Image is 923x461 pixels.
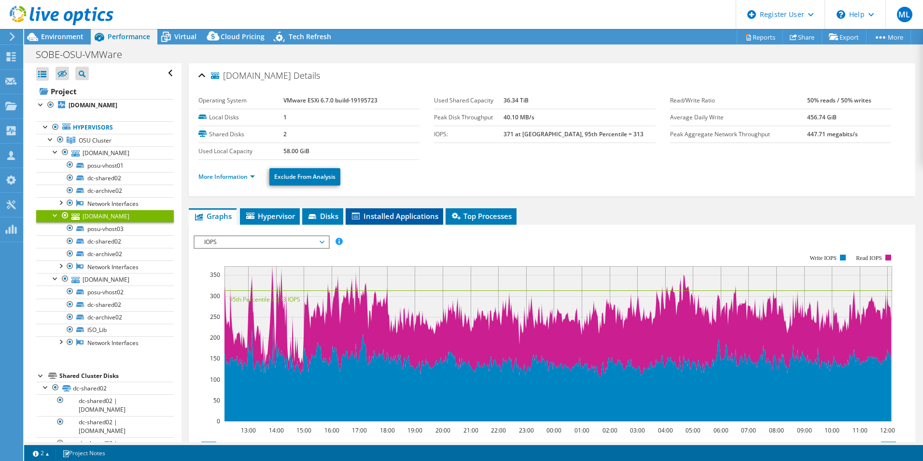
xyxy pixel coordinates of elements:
label: IOPS: [434,130,503,139]
div: Shared Cluster Disks [59,370,174,382]
a: posu-vhost03 [36,222,174,235]
text: 06:00 [713,426,728,434]
b: 447.71 megabits/s [807,130,858,138]
a: [DOMAIN_NAME] [36,146,174,159]
span: Hypervisor [245,211,295,221]
span: Details [294,70,320,81]
text: 18:00 [379,426,394,434]
a: dc-shared02 [36,172,174,185]
b: 456.74 GiB [807,113,837,121]
a: dc-shared02 [36,299,174,311]
a: posu-vhost01 [36,159,174,172]
a: ISO_Lib [36,324,174,336]
a: More [866,29,911,44]
text: Write IOPS [810,255,837,261]
a: dc-shared02 | [DOMAIN_NAME] [36,437,174,459]
span: [DOMAIN_NAME] [211,71,291,81]
label: Shared Disks [198,130,283,139]
text: 09:00 [797,426,811,434]
span: Disks [307,211,338,221]
a: dc-shared02 [36,235,174,248]
span: Performance [108,32,150,41]
b: 371 at [GEOGRAPHIC_DATA], 95th Percentile = 313 [503,130,643,138]
a: Project Notes [56,447,112,459]
label: Average Daily Write [670,113,807,122]
b: 58.00 GiB [283,147,309,155]
label: Read/Write Ratio [670,96,807,105]
text: 95th Percentile = 313 IOPS [229,295,300,303]
text: 08:00 [769,426,783,434]
text: 350 [210,271,220,279]
h1: SOBE-OSU-VMWare [31,49,137,60]
text: 02:00 [602,426,617,434]
b: VMware ESXi 6.7.0 build-19195723 [283,96,378,104]
a: Network Interfaces [36,197,174,210]
span: Virtual [174,32,196,41]
a: [DOMAIN_NAME] [36,273,174,286]
span: Cloud Pricing [221,32,265,41]
a: OSU Cluster [36,134,174,146]
text: 50 [213,396,220,404]
a: Share [783,29,822,44]
svg: \n [837,10,845,19]
a: Project [36,84,174,99]
label: Used Shared Capacity [434,96,503,105]
text: 150 [210,354,220,362]
span: ML [897,7,912,22]
text: 12:00 [880,426,895,434]
text: 04:00 [657,426,672,434]
span: Top Processes [450,211,512,221]
a: Reports [737,29,783,44]
a: Exclude From Analysis [269,168,340,186]
span: Installed Applications [350,211,438,221]
text: 19:00 [407,426,422,434]
label: Used Local Capacity [198,146,283,156]
text: 0 [217,417,220,425]
label: Peak Aggregate Network Throughput [670,130,807,139]
a: 2 [26,447,56,459]
a: dc-shared02 | [DOMAIN_NAME] [36,416,174,437]
text: 13:00 [240,426,255,434]
text: 05:00 [685,426,700,434]
text: 11:00 [852,426,867,434]
span: OSU Cluster [79,136,112,144]
b: 50% reads / 50% writes [807,96,871,104]
text: 300 [210,292,220,300]
a: dc-archive02 [36,185,174,197]
b: 40.10 MB/s [503,113,534,121]
a: dc-shared02 | [DOMAIN_NAME] [36,394,174,416]
b: 1 [283,113,287,121]
text: 17:00 [351,426,366,434]
text: 16:00 [324,426,339,434]
text: 00:00 [546,426,561,434]
text: 14:00 [268,426,283,434]
text: 20:00 [435,426,450,434]
span: Environment [41,32,84,41]
span: IOPS [199,236,323,248]
b: 2 [283,130,287,138]
a: Hypervisors [36,121,174,134]
label: Local Disks [198,113,283,122]
a: [DOMAIN_NAME] [36,210,174,222]
a: More Information [198,173,255,181]
label: Operating System [198,96,283,105]
text: 21:00 [463,426,478,434]
a: [DOMAIN_NAME] [36,99,174,112]
text: 100 [210,375,220,384]
a: Network Interfaces [36,260,174,273]
a: dc-shared02 [36,382,174,394]
text: 23:00 [518,426,533,434]
text: 10:00 [824,426,839,434]
text: 15:00 [296,426,311,434]
span: Graphs [194,211,232,221]
text: 22:00 [490,426,505,434]
a: posu-vhost02 [36,286,174,298]
text: Read IOPS [856,255,882,261]
a: dc-archive02 [36,311,174,324]
text: 01:00 [574,426,589,434]
text: 200 [210,333,220,342]
text: 03:00 [629,426,644,434]
b: [DOMAIN_NAME] [69,101,117,109]
text: 07:00 [741,426,755,434]
a: Export [822,29,867,44]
